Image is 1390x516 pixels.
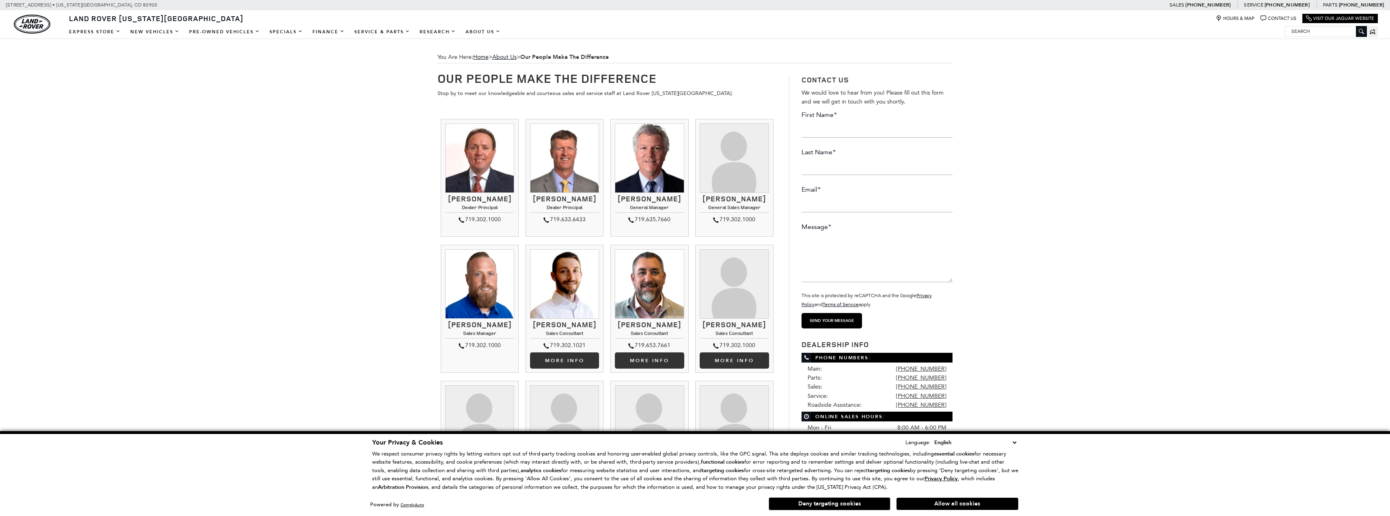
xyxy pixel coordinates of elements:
[1261,15,1296,22] a: Contact Us
[615,195,684,203] h3: [PERSON_NAME]
[808,374,822,381] span: Parts:
[615,123,684,192] img: Ray Reilly
[769,497,890,510] button: Deny targeting cookies
[701,458,744,466] strong: functional cookies
[401,502,424,507] a: ComplyAuto
[702,467,744,474] strong: targeting cookies
[802,110,837,119] label: First Name
[615,321,684,329] h3: [PERSON_NAME]
[802,89,944,105] span: We would love to hear from you! Please fill out this form and we will get in touch with you shortly.
[530,123,599,192] img: Mike Jorgensen
[1185,2,1231,8] a: [PHONE_NUMBER]
[802,76,953,84] h3: Contact Us
[700,249,769,318] img: Gracie Dean
[897,423,946,432] span: 8:00 AM - 6:00 PM
[802,148,836,157] label: Last Name
[615,249,684,318] img: Trebor Alvord
[615,215,684,225] div: 719.635.7660
[615,352,684,369] a: More info
[530,321,599,329] h3: [PERSON_NAME]
[349,25,415,39] a: Service & Parts
[802,313,862,328] input: Send your message
[461,25,505,39] a: About Us
[808,424,831,431] span: Mon - Fri
[372,438,443,447] span: Your Privacy & Cookies
[1285,26,1366,36] input: Search
[808,365,822,372] span: Main:
[615,385,684,454] img: Desiree G
[530,341,599,350] div: 719.302.1021
[184,25,265,39] a: Pre-Owned Vehicles
[1339,2,1384,8] a: [PHONE_NUMBER]
[925,475,958,481] a: Privacy Policy
[445,385,514,454] img: Isis Garcia
[473,54,489,60] a: Home
[700,205,769,212] h4: General Sales Manager
[1306,15,1374,22] a: Visit Our Jaguar Website
[1170,2,1184,8] span: Sales
[925,475,958,482] u: Privacy Policy
[868,467,910,474] strong: targeting cookies
[802,185,821,194] label: Email
[896,402,946,408] a: [PHONE_NUMBER]
[415,25,461,39] a: Research
[14,15,50,34] a: land-rover
[492,54,609,60] span: >
[802,412,953,421] span: Online Sales Hours:
[700,330,769,338] h4: Sales Consultant
[802,353,953,363] span: Phone Numbers:
[932,438,1018,447] select: Language Select
[808,383,822,390] span: Sales:
[896,393,946,399] a: [PHONE_NUMBER]
[445,215,514,225] div: 719.302.1000
[64,13,248,23] a: Land Rover [US_STATE][GEOGRAPHIC_DATA]
[308,25,349,39] a: Finance
[64,25,505,39] nav: Main Navigation
[615,330,684,338] h4: Sales Consultant
[808,393,828,399] span: Service:
[378,484,428,491] strong: Arbitration Provision
[530,352,599,369] a: More Info
[896,374,946,381] a: [PHONE_NUMBER]
[530,330,599,338] h4: Sales Consultant
[445,321,514,329] h3: [PERSON_NAME]
[823,302,859,307] a: Terms of Service
[896,383,946,390] a: [PHONE_NUMBER]
[437,89,777,98] p: Stop by to meet our knowledgeable and courteous sales and service staff at Land Rover [US_STATE][...
[445,341,514,350] div: 719.302.1000
[802,341,953,349] h3: Dealership Info
[445,205,514,212] h4: Dealer Principal
[896,365,946,372] a: [PHONE_NUMBER]
[802,222,831,231] label: Message
[370,502,424,507] div: Powered by
[445,195,514,203] h3: [PERSON_NAME]
[1323,2,1338,8] span: Parts
[700,385,769,454] img: Carrie Mendoza
[934,450,974,458] strong: essential cookies
[1244,2,1263,8] span: Service
[6,2,157,8] a: [STREET_ADDRESS] • [US_STATE][GEOGRAPHIC_DATA], CO 80905
[125,25,184,39] a: New Vehicles
[802,293,932,307] small: This site is protected by reCAPTCHA and the Google and apply.
[1216,15,1254,22] a: Hours & Map
[521,467,561,474] strong: analytics cookies
[445,330,514,338] h4: Sales Manager
[437,51,953,63] span: You Are Here:
[700,123,769,192] img: Kimberley Zacharias
[14,15,50,34] img: Land Rover
[1265,2,1310,8] a: [PHONE_NUMBER]
[530,195,599,203] h3: [PERSON_NAME]
[445,123,514,192] img: Thom Buckley
[530,205,599,212] h4: Dealer Principal
[905,440,931,445] div: Language:
[265,25,308,39] a: Specials
[700,321,769,329] h3: [PERSON_NAME]
[372,450,1018,492] p: We respect consumer privacy rights by letting visitors opt out of third-party tracking cookies an...
[492,54,517,60] a: About Us
[437,71,777,85] h1: Our People Make The Difference
[700,352,769,369] a: More info
[700,341,769,350] div: 719.302.1000
[530,249,599,318] img: Kevin Heim
[700,195,769,203] h3: [PERSON_NAME]
[64,25,125,39] a: EXPRESS STORE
